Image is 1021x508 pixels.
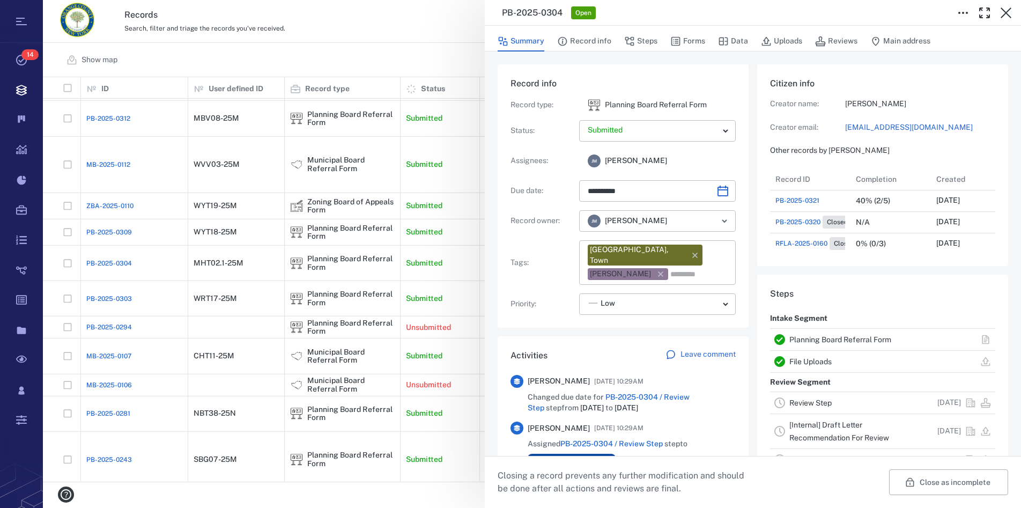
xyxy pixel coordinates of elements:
[594,375,643,388] span: [DATE] 10:29AM
[510,126,575,136] p: Status :
[670,31,705,51] button: Forms
[510,349,548,362] h6: Activities
[815,31,857,51] button: Reviews
[770,309,827,328] p: Intake Segment
[770,373,831,392] p: Review Segment
[850,168,931,190] div: Completion
[588,125,719,136] p: Submitted
[498,469,753,495] p: Closing a record prevents any further modification and should be done after all actions and revie...
[510,216,575,226] p: Record owner :
[936,217,960,227] p: [DATE]
[789,335,891,344] a: Planning Board Referral Form
[680,349,736,360] p: Leave comment
[624,31,657,51] button: Steps
[775,237,859,250] a: RFLA-2025-0160Closed
[528,376,590,387] span: [PERSON_NAME]
[775,216,852,229] a: PB-2025-0320Closed
[974,2,995,24] button: Toggle Fullscreen
[856,218,870,226] div: N/A
[995,2,1017,24] button: Close
[761,31,802,51] button: Uploads
[588,99,601,112] img: icon Planning Board Referral Form
[601,298,615,309] span: Low
[825,218,850,227] span: Closed
[528,439,687,450] span: Assigned step to
[937,454,961,465] p: [DATE]
[789,357,832,366] a: File Uploads
[775,239,827,248] span: RFLA-2025-0160
[937,397,961,408] p: [DATE]
[775,196,819,205] a: PB-2025-0321
[770,99,845,109] p: Creator name:
[557,31,611,51] button: Record info
[870,31,930,51] button: Main address
[498,64,749,336] div: Record infoRecord type:icon Planning Board Referral FormPlanning Board Referral FormStatus:Assign...
[718,31,748,51] button: Data
[712,180,734,202] button: Choose date, selected date is Sep 11, 2025
[665,349,736,362] a: Leave comment
[528,392,736,413] span: Changed due date for step from to
[770,288,995,300] h6: Steps
[510,257,575,268] p: Tags :
[717,213,732,229] button: Open
[605,156,667,166] span: [PERSON_NAME]
[510,299,575,310] p: Priority :
[510,156,575,166] p: Assignees :
[845,122,995,133] a: [EMAIL_ADDRESS][DOMAIN_NAME]
[580,403,604,412] span: [DATE]
[590,269,651,279] div: [PERSON_NAME]
[528,393,690,412] a: PB-2025-0304 / Review Step
[789,399,832,407] a: Review Step
[856,197,890,205] div: 40% (2/5)
[757,64,1008,275] div: Citizen infoCreator name:[PERSON_NAME]Creator email:[EMAIL_ADDRESS][DOMAIN_NAME]Other records by ...
[775,164,810,194] div: Record ID
[856,240,886,248] div: 0% (0/3)
[775,217,820,227] span: PB-2025-0320
[510,186,575,196] p: Due date :
[889,469,1008,495] button: Close as incomplete
[936,238,960,249] p: [DATE]
[845,99,995,109] p: [PERSON_NAME]
[757,275,1008,492] div: StepsIntake SegmentPlanning Board Referral FormFile UploadsReview SegmentReview Step[DATE][Intern...
[573,9,594,18] span: Open
[936,195,960,206] p: [DATE]
[770,77,995,90] h6: Citizen info
[937,426,961,437] p: [DATE]
[510,100,575,111] p: Record type :
[588,154,601,167] div: J M
[936,164,965,194] div: Created
[21,49,39,60] span: 14
[528,423,590,434] span: [PERSON_NAME]
[770,145,995,156] p: Other records by [PERSON_NAME]
[560,439,663,448] a: PB-2025-0304 / Review Step
[952,2,974,24] button: Toggle to Edit Boxes
[588,99,601,112] div: Planning Board Referral Form
[770,168,850,190] div: Record ID
[594,422,643,435] span: [DATE] 10:29AM
[510,77,736,90] h6: Record info
[615,403,638,412] span: [DATE]
[588,215,601,227] div: J M
[605,100,707,111] p: Planning Board Referral Form
[856,164,897,194] div: Completion
[770,122,845,133] p: Creator email:
[502,6,563,19] h3: PB-2025-0304
[590,245,685,266] div: [GEOGRAPHIC_DATA], Town
[498,31,544,51] button: Summary
[24,8,46,17] span: Help
[832,239,857,248] span: Closed
[789,421,889,442] a: [Internal] Draft Letter Recommendation For Review
[605,216,667,226] span: [PERSON_NAME]
[931,168,1011,190] div: Created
